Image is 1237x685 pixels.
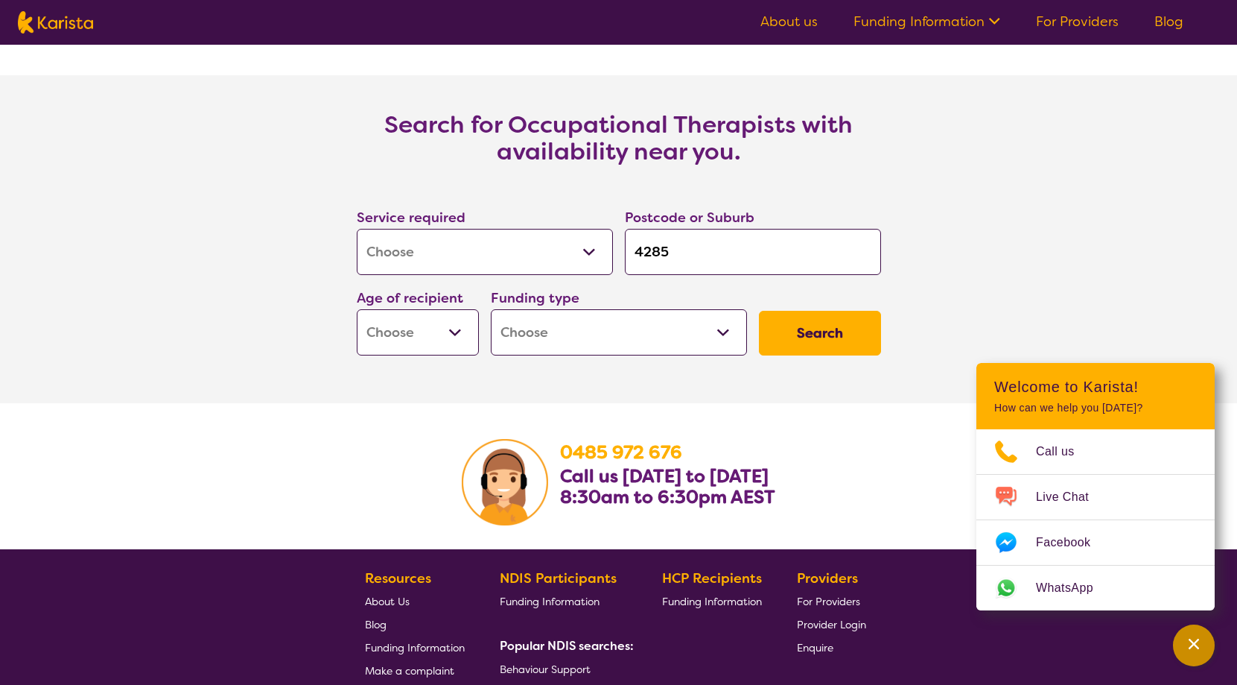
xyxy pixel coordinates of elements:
[797,569,858,587] b: Providers
[365,590,465,613] a: About Us
[1173,625,1215,666] button: Channel Menu
[976,566,1215,610] a: Web link opens in a new tab.
[1036,486,1107,508] span: Live Chat
[1036,577,1111,599] span: WhatsApp
[500,569,617,587] b: NDIS Participants
[797,613,866,636] a: Provider Login
[365,618,387,631] span: Blog
[365,569,431,587] b: Resources
[321,111,917,165] h3: Search for Occupational Therapists with availability near you.
[662,590,762,613] a: Funding Information
[759,311,881,356] button: Search
[797,595,860,608] span: For Providers
[994,378,1197,396] h2: Welcome to Karista!
[500,595,600,608] span: Funding Information
[365,664,454,678] span: Make a complaint
[560,464,769,488] b: Call us [DATE] to [DATE]
[357,209,465,227] label: Service required
[357,289,463,307] label: Age of recipient
[1036,441,1093,463] span: Call us
[797,636,866,659] a: Enquire
[976,363,1215,610] div: Channel Menu
[976,429,1215,610] ul: Choose channel
[797,641,833,654] span: Enquire
[500,590,628,613] a: Funding Information
[500,638,634,654] b: Popular NDIS searches:
[365,641,465,654] span: Funding Information
[18,11,93,34] img: Karista logo
[1036,531,1108,554] span: Facebook
[625,209,754,227] label: Postcode or Suburb
[1154,13,1183,31] a: Blog
[853,13,1000,31] a: Funding Information
[491,289,579,307] label: Funding type
[365,595,410,608] span: About Us
[994,402,1197,414] p: How can we help you [DATE]?
[365,613,465,636] a: Blog
[365,659,465,682] a: Make a complaint
[662,595,762,608] span: Funding Information
[760,13,818,31] a: About us
[500,657,628,681] a: Behaviour Support
[462,439,548,525] img: Karista Client Service
[500,663,591,676] span: Behaviour Support
[625,229,881,275] input: Type
[797,618,866,631] span: Provider Login
[1036,13,1119,31] a: For Providers
[560,441,682,464] a: 0485 972 676
[560,485,775,509] b: 8:30am to 6:30pm AEST
[365,636,465,659] a: Funding Information
[797,590,866,613] a: For Providers
[662,569,762,587] b: HCP Recipients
